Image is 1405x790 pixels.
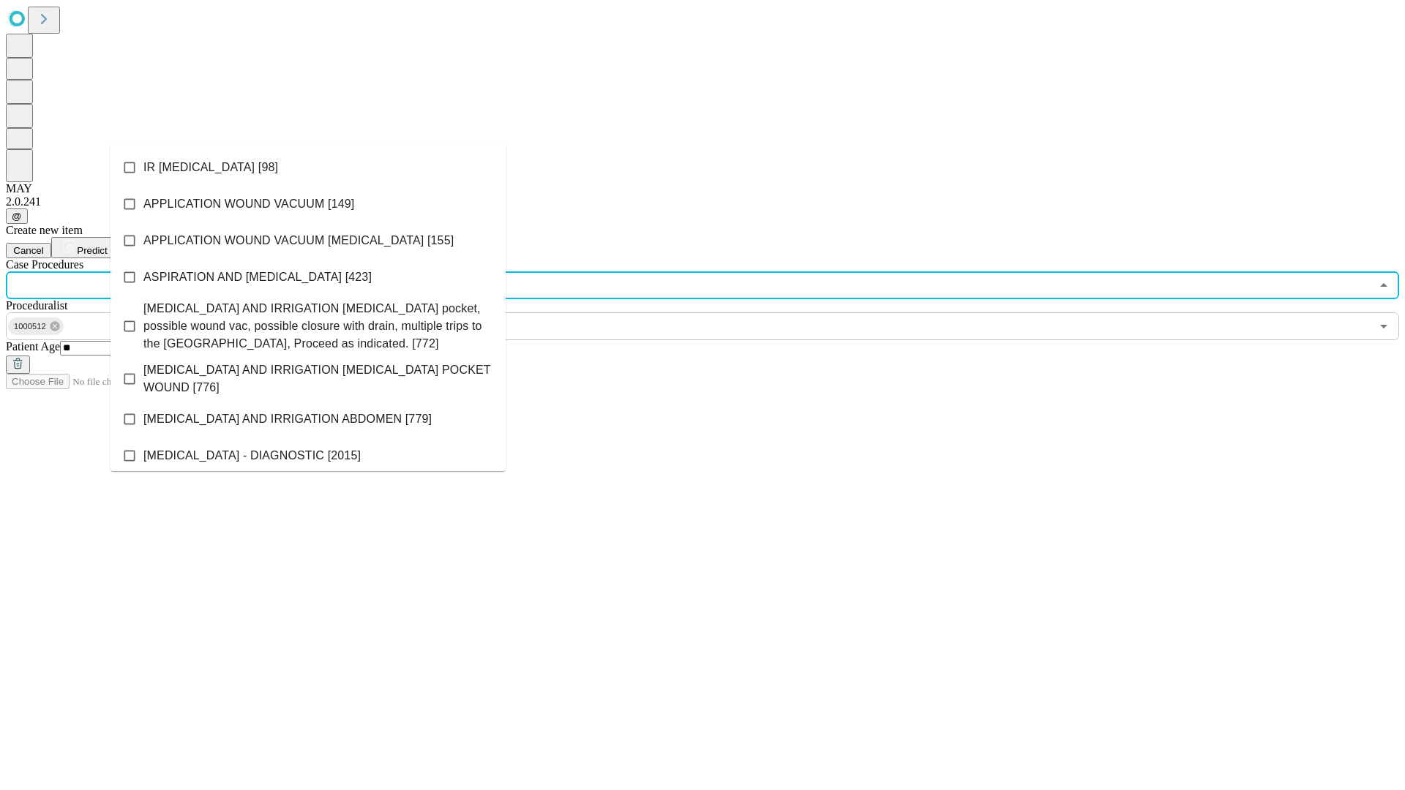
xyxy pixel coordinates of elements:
span: [MEDICAL_DATA] - DIAGNOSTIC [2015] [143,447,361,464]
span: ASPIRATION AND [MEDICAL_DATA] [423] [143,268,372,286]
span: APPLICATION WOUND VACUUM [149] [143,195,354,213]
button: @ [6,208,28,224]
div: 2.0.241 [6,195,1399,208]
button: Predict [51,237,119,258]
span: Proceduralist [6,299,67,312]
div: 1000512 [8,317,64,335]
button: Open [1374,316,1394,336]
button: Cancel [6,243,51,258]
span: [MEDICAL_DATA] AND IRRIGATION [MEDICAL_DATA] pocket, possible wound vac, possible closure with dr... [143,300,494,353]
button: Close [1374,275,1394,296]
span: APPLICATION WOUND VACUUM [MEDICAL_DATA] [155] [143,232,454,249]
span: IR [MEDICAL_DATA] [98] [143,159,278,176]
div: MAY [6,182,1399,195]
span: Predict [77,245,107,256]
span: @ [12,211,22,222]
span: Scheduled Procedure [6,258,83,271]
span: Patient Age [6,340,60,353]
span: [MEDICAL_DATA] AND IRRIGATION [MEDICAL_DATA] POCKET WOUND [776] [143,361,494,396]
span: Create new item [6,224,83,236]
span: Cancel [13,245,44,256]
span: [MEDICAL_DATA] AND IRRIGATION ABDOMEN [779] [143,410,432,428]
span: 1000512 [8,318,52,335]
